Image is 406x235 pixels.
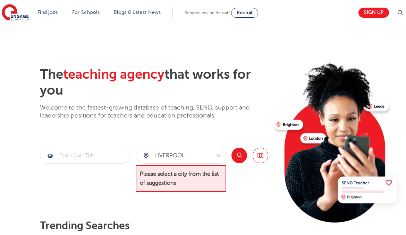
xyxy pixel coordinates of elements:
p: Trending searches [40,219,268,232]
a: Blogs & Latest News [114,10,161,15]
a: For Schools [72,10,100,15]
a: Sign up [358,8,389,18]
p: Welcome to the fastest-growing database of teaching, SEND, support and leadership positions for t... [40,104,268,120]
button: Clear [210,148,226,163]
div: Submit [40,148,130,164]
a: Recruit [231,8,258,18]
span: Please select a city from the list of suggestions [136,165,226,192]
span: teaching agency [63,67,164,82]
button: Search [231,148,247,163]
span: Recruit [237,10,253,15]
img: Engage Education [2,4,29,21]
input: Submit [40,148,130,163]
a: Find jobs [37,10,58,15]
div: Submit [136,148,226,164]
h2: The that works for you [40,67,268,98]
span: Schools looking for staff [185,10,230,15]
input: Submit [136,148,210,163]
